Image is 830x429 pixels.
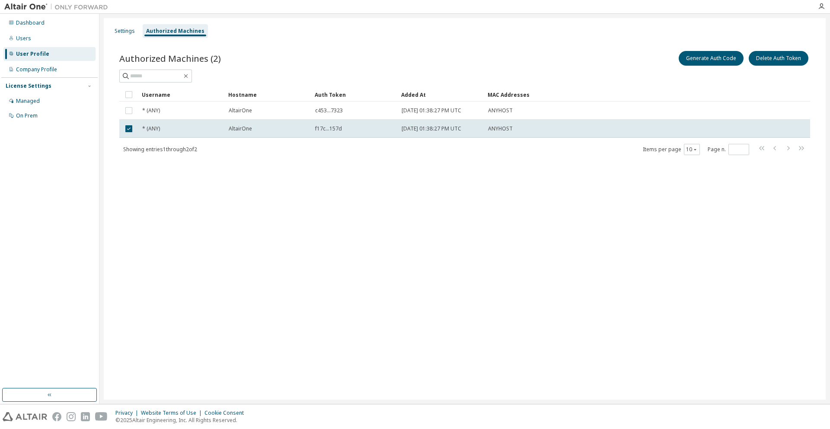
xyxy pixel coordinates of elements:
[749,51,808,66] button: Delete Auth Token
[402,107,461,114] span: [DATE] 01:38:27 PM UTC
[52,412,61,421] img: facebook.svg
[6,83,51,89] div: License Settings
[4,3,112,11] img: Altair One
[115,28,135,35] div: Settings
[67,412,76,421] img: instagram.svg
[679,51,744,66] button: Generate Auth Code
[315,107,343,114] span: c453...7323
[115,416,249,424] p: © 2025 Altair Engineering, Inc. All Rights Reserved.
[81,412,90,421] img: linkedin.svg
[16,66,57,73] div: Company Profile
[119,52,221,64] span: Authorized Machines (2)
[708,144,749,155] span: Page n.
[16,19,45,26] div: Dashboard
[315,125,342,132] span: f17c...157d
[229,107,252,114] span: AltairOne
[141,410,204,416] div: Website Terms of Use
[16,51,49,57] div: User Profile
[315,88,394,102] div: Auth Token
[3,412,47,421] img: altair_logo.svg
[402,125,461,132] span: [DATE] 01:38:27 PM UTC
[146,28,204,35] div: Authorized Machines
[16,35,31,42] div: Users
[16,112,38,119] div: On Prem
[488,107,513,114] span: ANYHOST
[142,88,221,102] div: Username
[229,125,252,132] span: AltairOne
[228,88,308,102] div: Hostname
[204,410,249,416] div: Cookie Consent
[123,146,197,153] span: Showing entries 1 through 2 of 2
[142,125,160,132] span: * (ANY)
[686,146,698,153] button: 10
[643,144,700,155] span: Items per page
[142,107,160,114] span: * (ANY)
[16,98,40,105] div: Managed
[115,410,141,416] div: Privacy
[488,125,513,132] span: ANYHOST
[401,88,481,102] div: Added At
[95,412,108,421] img: youtube.svg
[488,88,719,102] div: MAC Addresses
